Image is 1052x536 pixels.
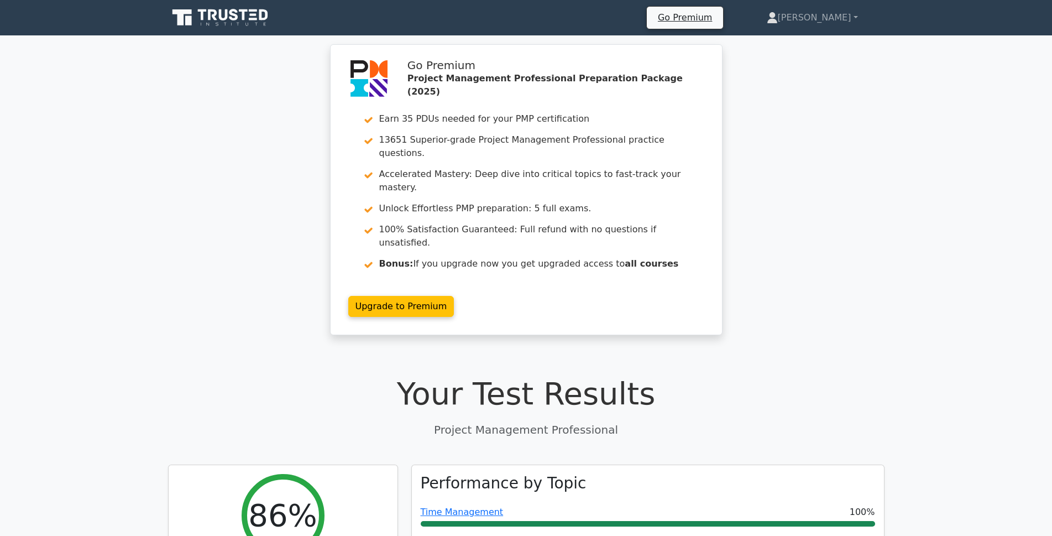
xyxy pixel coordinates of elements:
[248,497,317,534] h2: 86%
[651,10,719,25] a: Go Premium
[168,375,884,412] h1: Your Test Results
[850,506,875,519] span: 100%
[740,7,884,29] a: [PERSON_NAME]
[168,421,884,438] p: Project Management Professional
[348,296,454,317] a: Upgrade to Premium
[421,474,587,493] h3: Performance by Topic
[421,507,504,517] a: Time Management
